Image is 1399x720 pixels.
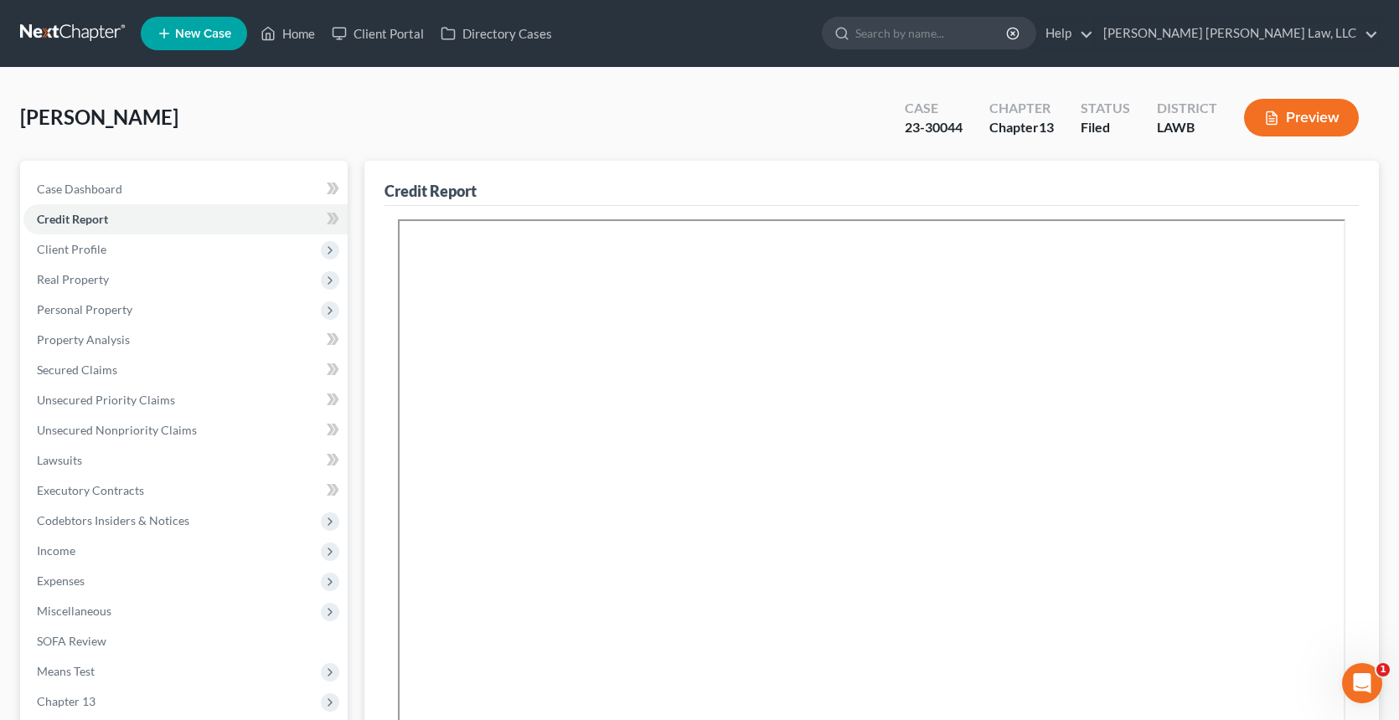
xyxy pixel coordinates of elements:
[37,694,96,708] span: Chapter 13
[905,99,963,118] div: Case
[23,174,348,204] a: Case Dashboard
[1157,118,1217,137] div: LAWB
[23,415,348,445] a: Unsecured Nonpriority Claims
[855,18,1009,49] input: Search by name...
[1342,663,1382,703] iframe: Intercom live chat
[1376,663,1390,676] span: 1
[37,363,117,377] span: Secured Claims
[1095,18,1378,49] a: [PERSON_NAME] [PERSON_NAME] Law, LLC
[37,604,111,618] span: Miscellaneous
[1157,99,1217,118] div: District
[37,423,197,437] span: Unsecured Nonpriority Claims
[23,355,348,385] a: Secured Claims
[1244,99,1359,136] button: Preview
[432,18,560,49] a: Directory Cases
[385,181,477,201] div: Credit Report
[23,476,348,506] a: Executory Contracts
[37,332,130,347] span: Property Analysis
[37,453,82,467] span: Lawsuits
[252,18,323,49] a: Home
[175,28,231,40] span: New Case
[323,18,432,49] a: Client Portal
[37,543,75,558] span: Income
[37,513,189,527] span: Codebtors Insiders & Notices
[1037,18,1093,49] a: Help
[989,99,1054,118] div: Chapter
[37,242,106,256] span: Client Profile
[37,664,95,678] span: Means Test
[37,212,108,226] span: Credit Report
[1039,119,1054,135] span: 13
[23,445,348,476] a: Lawsuits
[37,393,175,407] span: Unsecured Priority Claims
[37,182,122,196] span: Case Dashboard
[1081,118,1130,137] div: Filed
[989,118,1054,137] div: Chapter
[1081,99,1130,118] div: Status
[23,626,348,656] a: SOFA Review
[37,302,132,316] span: Personal Property
[37,573,85,588] span: Expenses
[37,634,106,648] span: SOFA Review
[37,272,109,286] span: Real Property
[20,105,178,129] span: [PERSON_NAME]
[23,325,348,355] a: Property Analysis
[23,385,348,415] a: Unsecured Priority Claims
[37,483,144,497] span: Executory Contracts
[23,204,348,234] a: Credit Report
[905,118,963,137] div: 23-30044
